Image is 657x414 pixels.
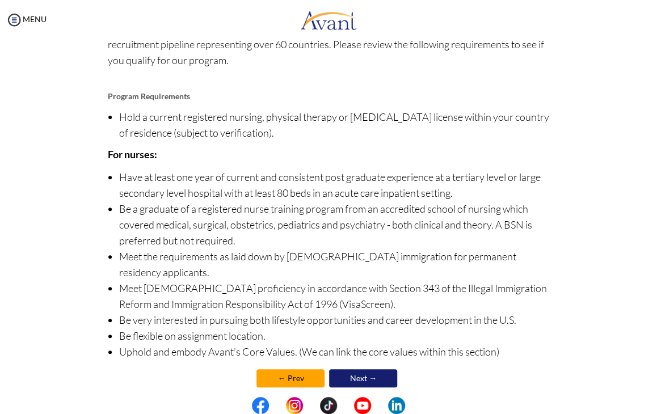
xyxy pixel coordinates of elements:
img: blank.png [269,397,286,414]
img: blank.png [303,397,320,414]
b: Program Requirements [108,91,190,101]
li: Uphold and embody Avant’s Core Values. (We can link the core values within this section) [119,344,549,360]
img: in.png [286,397,303,414]
li: Be very interested in pursuing both lifestyle opportunities and career development in the U.S. [119,312,549,328]
img: blank.png [371,397,388,414]
li: Be flexible on assignment location. [119,328,549,344]
img: tt.png [320,397,337,414]
img: li.png [388,397,405,414]
a: Next → [329,369,397,387]
b: For nurses: [108,148,157,160]
img: fb.png [252,397,269,414]
li: Meet [DEMOGRAPHIC_DATA] proficiency in accordance with Section 343 of the Illegal Immigration Ref... [119,280,549,312]
img: logo.png [300,3,357,37]
li: Hold a current registered nursing, physical therapy or [MEDICAL_DATA] license within your country... [119,109,549,141]
li: Be a graduate of a registered nurse training program from an accredited school of nursing which c... [119,201,549,248]
img: icon-menu.png [6,11,23,28]
a: MENU [6,14,47,24]
li: Meet the requirements as laid down by [DEMOGRAPHIC_DATA] immigration for permanent residency appl... [119,248,549,280]
img: yt.png [354,397,371,414]
img: blank.png [337,397,354,414]
a: ← Prev [256,369,325,387]
li: Have at least one year of current and consistent post graduate experience at a tertiary level or ... [119,169,549,201]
